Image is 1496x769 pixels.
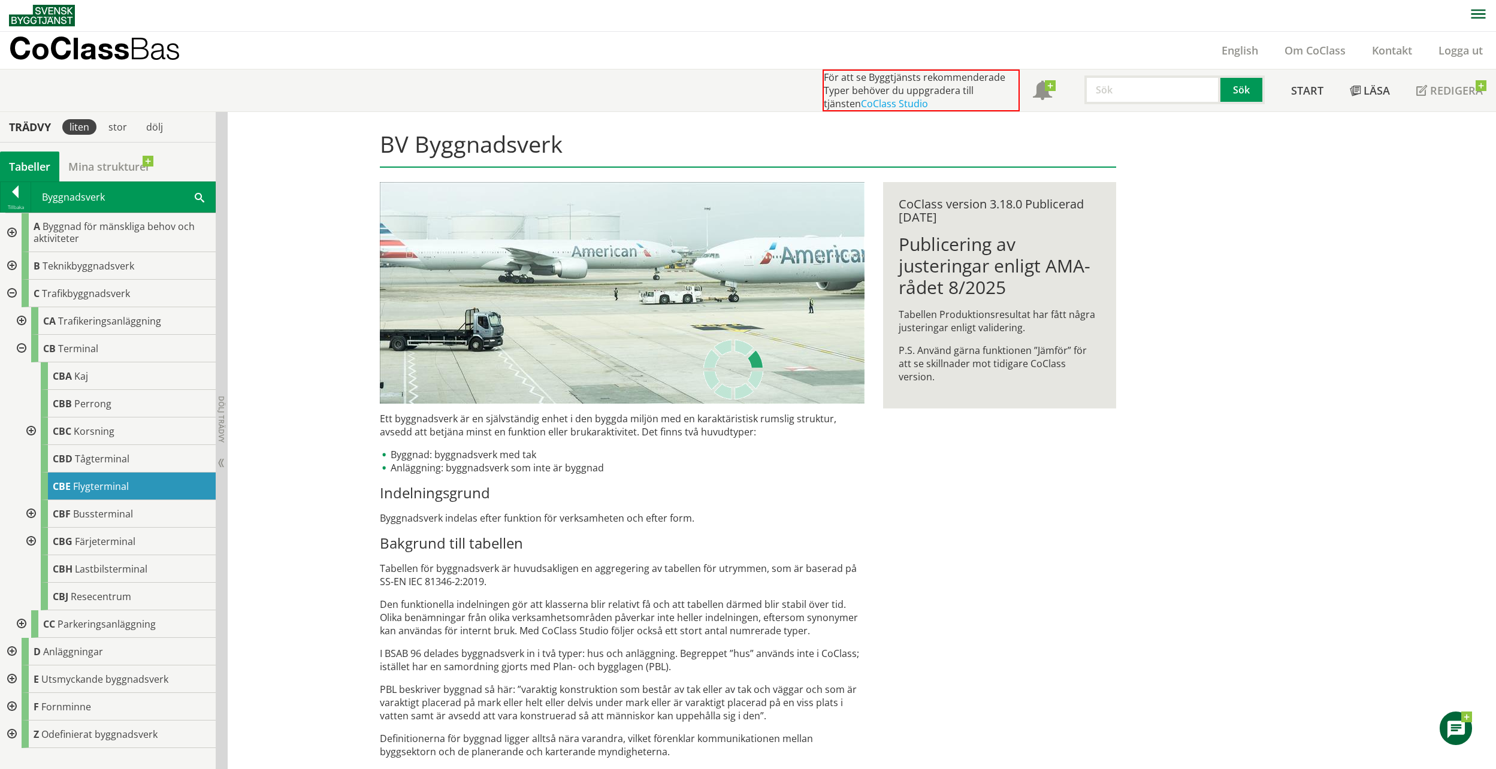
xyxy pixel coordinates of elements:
[34,645,41,658] span: D
[1271,43,1359,57] a: Om CoClass
[101,119,134,135] div: stor
[9,41,180,55] p: CoClass
[861,97,928,110] a: CoClass Studio
[75,535,135,548] span: Färjeterminal
[34,728,39,741] span: Z
[19,445,216,473] div: Gå till informationssidan för CoClass Studio
[34,220,40,233] span: A
[31,182,215,212] div: Byggnadsverk
[53,370,72,383] span: CBA
[899,308,1101,334] p: Tabellen Produktionsresultat har fått några justeringar enligt validering.
[75,562,147,576] span: Lastbilsterminal
[10,335,216,610] div: Gå till informationssidan för CoClass Studio
[9,32,206,69] a: CoClassBas
[1084,75,1220,104] input: Sök
[129,31,180,66] span: Bas
[380,182,865,404] img: flygplatsbana.jpg
[41,728,158,741] span: Odefinierat byggnadsverk
[1430,83,1483,98] span: Redigera
[74,370,88,383] span: Kaj
[823,69,1020,111] div: För att se Byggtjänsts rekommenderade Typer behöver du uppgradera till tjänsten
[42,287,130,300] span: Trafikbyggnadsverk
[1,202,31,212] div: Tillbaka
[74,425,114,438] span: Korsning
[380,598,865,637] p: Den funktionella indelningen gör att klasserna blir relativt få och att tabellen därmed blir stab...
[71,590,131,603] span: Resecentrum
[1033,82,1052,101] span: Notifikationer
[41,673,168,686] span: Utsmyckande byggnadsverk
[53,535,72,548] span: CBG
[703,340,763,399] img: Laddar
[1278,69,1337,111] a: Start
[1359,43,1425,57] a: Kontakt
[19,528,216,555] div: Gå till informationssidan för CoClass Studio
[1220,75,1265,104] button: Sök
[899,344,1101,383] p: P.S. Använd gärna funktionen ”Jämför” för att se skillnader mot tidigare CoClass version.
[58,342,98,355] span: Terminal
[53,562,72,576] span: CBH
[53,425,71,438] span: CBC
[216,396,226,443] span: Dölj trädvy
[43,645,103,658] span: Anläggningar
[1208,43,1271,57] a: English
[34,673,39,686] span: E
[2,120,58,134] div: Trädvy
[1337,69,1403,111] a: Läsa
[19,555,216,583] div: Gå till informationssidan för CoClass Studio
[19,390,216,417] div: Gå till informationssidan för CoClass Studio
[53,452,72,465] span: CBD
[19,583,216,610] div: Gå till informationssidan för CoClass Studio
[380,732,865,758] p: Definitionerna för byggnad ligger alltså nära varandra, vilket förenklar kommunikationen mellan b...
[899,234,1101,298] h1: Publicering av justeringar enligt AMA-rådet 8/2025
[380,131,1116,168] h1: BV Byggnadsverk
[380,484,865,502] h3: Indelningsgrund
[43,342,56,355] span: CB
[41,700,91,713] span: Fornminne
[1364,83,1390,98] span: Läsa
[9,5,75,26] img: Svensk Byggtjänst
[380,647,865,673] p: I BSAB 96 delades byggnadsverk in i två typer: hus och anläggning. Begreppet ”hus” används inte i...
[10,307,216,335] div: Gå till informationssidan för CoClass Studio
[380,461,865,474] li: Anläggning: byggnadsverk som inte är byggnad
[53,590,68,603] span: CBJ
[74,397,111,410] span: Perrong
[19,500,216,528] div: Gå till informationssidan för CoClass Studio
[380,562,865,588] p: Tabellen för byggnadsverk är huvudsakligen en aggregering av tabellen för utrymmen, som är basera...
[34,287,40,300] span: C
[1291,83,1323,98] span: Start
[10,610,216,638] div: Gå till informationssidan för CoClass Studio
[53,507,71,520] span: CBF
[380,683,865,722] p: PBL beskriver byggnad så här: ”varaktig konstruktion som består av tak eller av tak och väggar oc...
[34,259,40,273] span: B
[58,617,156,631] span: Parkeringsanläggning
[34,700,39,713] span: F
[75,452,129,465] span: Tågterminal
[53,480,71,493] span: CBE
[53,397,72,410] span: CBB
[195,190,204,203] span: Sök i tabellen
[73,507,133,520] span: Bussterminal
[19,417,216,445] div: Gå till informationssidan för CoClass Studio
[380,448,865,461] li: Byggnad: byggnadsverk med tak
[34,220,195,245] span: Byggnad för mänskliga behov och aktiviteter
[380,534,865,552] h3: Bakgrund till tabellen
[899,198,1101,224] div: CoClass version 3.18.0 Publicerad [DATE]
[19,473,216,500] div: Gå till informationssidan för CoClass Studio
[43,314,56,328] span: CA
[43,259,134,273] span: Teknikbyggnadsverk
[62,119,96,135] div: liten
[73,480,129,493] span: Flygterminal
[139,119,170,135] div: dölj
[59,152,159,181] a: Mina strukturer
[1403,69,1496,111] a: Redigera
[1425,43,1496,57] a: Logga ut
[58,314,161,328] span: Trafikeringsanläggning
[43,617,55,631] span: CC
[19,362,216,390] div: Gå till informationssidan för CoClass Studio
